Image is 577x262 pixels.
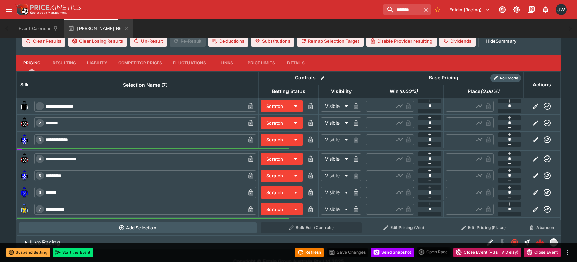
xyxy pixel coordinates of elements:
button: Bulk Edit (Controls) [261,222,362,233]
button: HideSummary [481,36,520,47]
img: runner 4 [19,153,30,164]
span: 6 [37,190,42,195]
span: 2 [37,121,42,125]
button: Fluctuations [168,55,211,71]
button: Suspend Betting [6,248,50,257]
div: Base Pricing [426,74,461,82]
button: Live Racing [16,236,484,249]
img: logo-cerberus--red.svg [535,238,545,247]
th: Controls [259,71,364,85]
button: Details [281,55,311,71]
button: Send Snapshot [371,248,414,257]
button: Competitor Prices [113,55,168,71]
img: Sportsbook Management [30,11,67,14]
th: Silk [17,71,32,98]
button: Clear Results [22,36,65,47]
button: Closed [508,236,521,249]
div: Jayden Wyke [556,4,567,15]
button: Liability [82,55,112,71]
button: Dividends [439,36,476,47]
div: Show/hide Price Roll mode configuration. [490,74,521,82]
button: Un-Result [130,36,167,47]
div: liveracing [550,238,558,247]
a: d07652fb-0e3c-481e-b100-96d7bf0fce20 [533,236,547,249]
button: Links [211,55,242,71]
button: Deductions [208,36,248,47]
button: Remap Selection Target [297,36,364,47]
span: Selection Name (7) [115,81,175,89]
button: Documentation [525,3,537,16]
span: Win(0.00%) [382,87,425,96]
button: Jayden Wyke [554,2,569,17]
div: d07652fb-0e3c-481e-b100-96d7bf0fce20 [535,238,545,247]
button: Disable Provider resulting [366,36,437,47]
div: Visible [321,101,351,112]
em: ( 0.00 %) [399,87,418,96]
div: Visible [321,170,351,181]
button: Substitutions [251,36,294,47]
button: Pricing [16,55,47,71]
img: PriceKinetics Logo [15,3,29,16]
button: Scratch [261,170,289,182]
span: Place(0.00%) [460,87,507,96]
img: liveracing [550,239,557,246]
button: SGM Disabled [496,236,508,249]
div: Visible [321,187,351,198]
img: runner 5 [19,170,30,181]
button: No Bookmarks [432,4,443,15]
div: Visible [321,117,351,128]
div: split button [417,247,451,257]
button: Scratch [261,134,289,146]
button: open drawer [3,3,15,16]
button: [PERSON_NAME] R6 [64,19,133,38]
button: Edit Detail [484,236,496,249]
button: Start the Event [53,248,93,257]
span: 5 [37,173,42,178]
input: search [383,4,421,15]
img: runner 3 [19,134,30,145]
button: Notifications [539,3,552,16]
span: 1 [38,104,42,109]
button: Event Calendar [14,19,62,38]
button: Scratch [261,153,289,165]
button: Toggle light/dark mode [511,3,523,16]
button: Clear Losing Results [68,36,127,47]
img: PriceKinetics [30,5,81,10]
button: Straight [521,236,533,249]
button: Price Limits [242,55,281,71]
button: Bulk edit [318,74,327,83]
span: Re-Result [170,36,206,47]
button: Edit Pricing (Place) [446,222,521,233]
span: Visibility [323,87,359,96]
button: Connected to PK [496,3,508,16]
button: Refresh [295,248,324,257]
img: runner 2 [19,117,30,128]
img: runner 7 [19,204,30,215]
span: Roll Mode [497,75,521,81]
button: Add Selection [19,222,257,233]
button: Scratch [261,117,289,129]
img: runner 6 [19,187,30,198]
button: Close Event (+3s TV Delay) [453,248,521,257]
th: Actions [523,71,560,98]
span: Betting Status [265,87,313,96]
button: Scratch [261,186,289,199]
button: Resulting [47,55,82,71]
button: Edit Pricing (Win) [366,222,442,233]
div: Visible [321,134,351,145]
button: more [563,248,572,257]
div: Visible [321,153,351,164]
span: 3 [37,137,42,142]
button: Scratch [261,100,289,112]
h6: Live Racing [30,239,60,246]
span: 7 [37,207,42,212]
div: Visible [321,204,351,215]
button: Scratch [261,203,289,215]
img: runner 1 [19,101,30,112]
svg: Closed [511,238,519,247]
button: Select Tenant [445,4,494,15]
span: 4 [37,157,42,161]
button: Close Event [524,248,561,257]
em: ( 0.00 %) [480,87,499,96]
